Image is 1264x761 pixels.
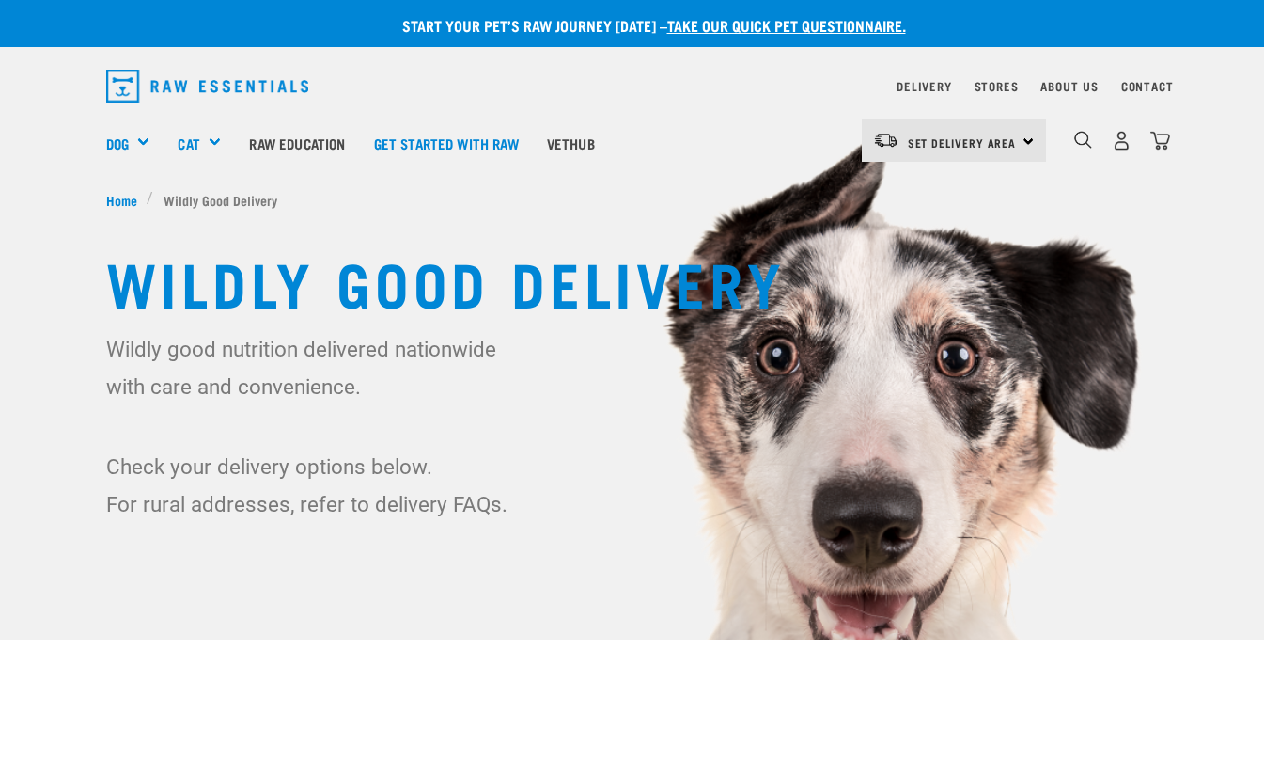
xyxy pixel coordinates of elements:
img: user.png [1112,131,1131,151]
span: Set Delivery Area [908,139,1017,146]
a: Cat [178,133,199,154]
a: Get started with Raw [360,105,533,181]
a: Contact [1121,83,1174,89]
a: Raw Education [235,105,359,181]
img: home-icon@2x.png [1150,131,1170,151]
img: home-icon-1@2x.png [1074,131,1092,149]
a: Delivery [897,83,951,89]
h1: Wildly Good Delivery [106,247,1159,315]
a: take our quick pet questionnaire. [667,21,906,29]
p: Wildly good nutrition delivered nationwide with care and convenience. [106,330,527,405]
a: About Us [1040,83,1098,89]
img: Raw Essentials Logo [106,70,309,103]
nav: breadcrumbs [106,190,1159,210]
a: Home [106,190,148,210]
img: van-moving.png [873,132,898,149]
a: Dog [106,133,129,154]
a: Stores [975,83,1019,89]
a: Vethub [533,105,609,181]
p: Check your delivery options below. For rural addresses, refer to delivery FAQs. [106,448,527,523]
nav: dropdown navigation [91,62,1174,110]
span: Home [106,190,137,210]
